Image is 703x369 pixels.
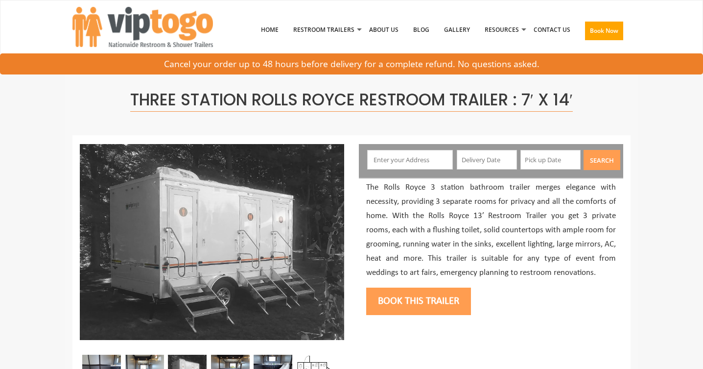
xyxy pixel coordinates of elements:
p: The Rolls Royce 3 station bathroom trailer merges elegance with necessity, providing 3 separate r... [366,181,616,280]
a: Blog [406,4,437,55]
a: Restroom Trailers [286,4,362,55]
a: Resources [477,4,526,55]
img: VIPTOGO [72,7,213,47]
input: Pick up Date [520,150,581,170]
a: About Us [362,4,406,55]
a: Contact Us [526,4,578,55]
button: Book this trailer [366,288,471,315]
img: Side view of three station restroom trailer with three separate doors with signs [80,144,344,340]
button: Search [584,150,620,170]
a: Gallery [437,4,477,55]
a: Book Now [578,4,631,61]
input: Delivery Date [457,150,517,170]
a: Home [254,4,286,55]
button: Book Now [585,22,623,40]
span: Three Station Rolls Royce Restroom Trailer : 7′ x 14′ [130,88,573,112]
input: Enter your Address [367,150,453,170]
